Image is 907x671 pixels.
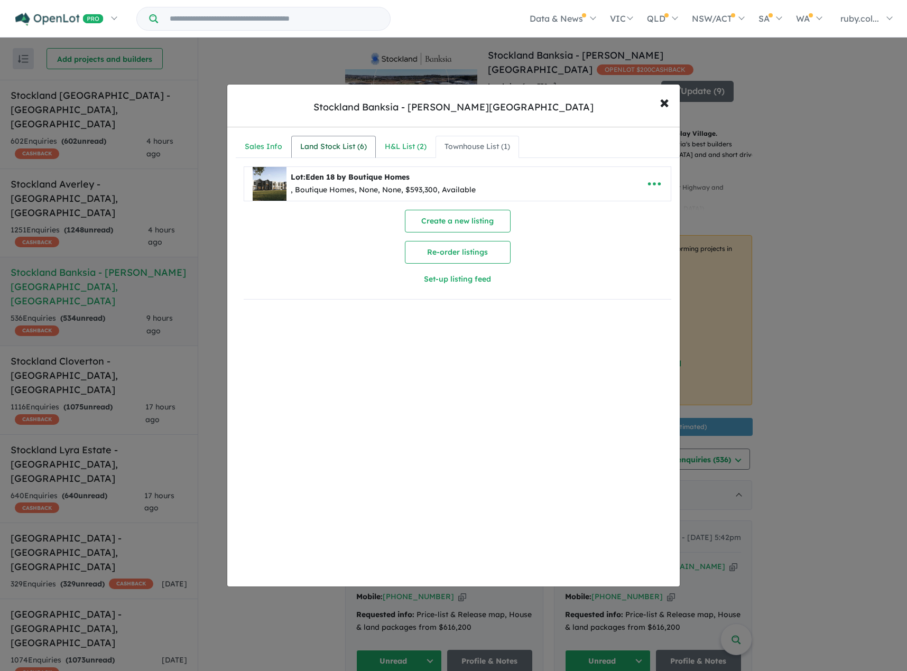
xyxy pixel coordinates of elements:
div: Stockland Banksia - [PERSON_NAME][GEOGRAPHIC_DATA] [313,100,594,114]
div: H&L List ( 2 ) [385,141,427,153]
img: Stockland%20Banksia%20-%20Armstrong%20Creek%20-%20Lot%20Eden%2018%20by%20Boutique%20Homes___17582... [253,167,286,201]
div: , Boutique Homes, None, None, $593,300, Available [291,184,476,197]
span: Eden 18 by Boutique Homes [306,172,410,182]
button: Create a new listing [405,210,511,232]
span: ruby.col... [840,13,879,24]
input: Try estate name, suburb, builder or developer [160,7,388,30]
div: Townhouse List ( 1 ) [445,141,510,153]
div: Sales Info [245,141,282,153]
div: Land Stock List ( 6 ) [300,141,367,153]
button: Re-order listings [405,241,511,264]
b: Lot: [291,172,410,182]
img: Openlot PRO Logo White [15,13,104,26]
button: Set-up listing feed [350,268,564,291]
span: × [660,90,669,113]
